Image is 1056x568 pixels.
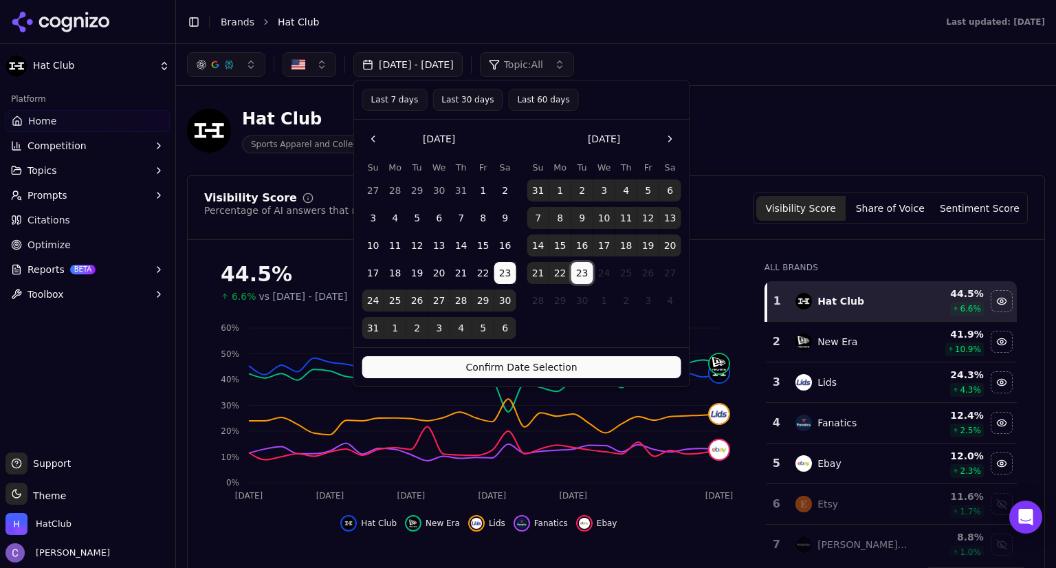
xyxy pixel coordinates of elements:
[5,88,170,110] div: Platform
[920,327,984,341] div: 41.9 %
[406,262,428,284] button: Tuesday, August 19th, 2025
[406,290,428,312] button: Tuesday, August 26th, 2025, selected
[709,404,729,424] img: lids
[571,207,593,229] button: Tuesday, September 9th, 2025, selected
[384,207,406,229] button: Monday, August 4th, 2025
[597,518,617,529] span: Ebay
[343,518,354,529] img: hat club
[571,234,593,256] button: Tuesday, September 16th, 2025, selected
[5,209,170,231] a: Citations
[795,334,812,350] img: new era
[450,290,472,312] button: Thursday, August 28th, 2025, selected
[991,452,1013,474] button: Hide ebay data
[362,262,384,284] button: Sunday, August 17th, 2025
[472,234,494,256] button: Friday, August 15th, 2025
[187,109,231,153] img: Hat Club
[935,196,1024,221] button: Sentiment Score
[991,290,1013,312] button: Hide hat club data
[764,262,1017,273] div: All Brands
[36,518,71,530] span: HatClub
[362,161,384,174] th: Sunday
[406,234,428,256] button: Tuesday, August 12th, 2025
[450,207,472,229] button: Thursday, August 7th, 2025
[5,259,170,281] button: ReportsBETA
[991,534,1013,556] button: Show mitchell & ness data
[472,317,494,339] button: Friday, September 5th, 2025, selected
[659,128,681,150] button: Go to the Next Month
[33,60,153,72] span: Hat Club
[426,518,460,529] span: New Era
[709,440,729,459] img: ebay
[450,317,472,339] button: Thursday, September 4th, 2025, selected
[766,362,1017,403] tr: 3lidsLids24.3%4.3%Hide lids data
[795,293,812,309] img: hat club
[489,518,505,529] span: Lids
[817,538,909,551] div: [PERSON_NAME] & [PERSON_NAME]
[221,323,239,333] tspan: 60%
[659,179,681,201] button: Saturday, September 6th, 2025, selected
[428,161,450,174] th: Wednesday
[579,518,590,529] img: ebay
[514,515,568,532] button: Hide fanatics data
[771,536,782,553] div: 7
[384,234,406,256] button: Monday, August 11th, 2025
[384,290,406,312] button: Monday, August 25th, 2025, selected
[28,114,56,128] span: Home
[534,518,568,529] span: Fanatics
[5,283,170,305] button: Toolbox
[27,188,67,202] span: Prompts
[242,108,389,130] div: Hat Club
[771,496,782,512] div: 6
[221,452,239,462] tspan: 10%
[571,179,593,201] button: Tuesday, September 2nd, 2025, selected
[291,58,305,72] img: United States
[5,110,170,132] a: Home
[771,334,782,350] div: 2
[615,234,637,256] button: Thursday, September 18th, 2025, selected
[362,290,384,312] button: Sunday, August 24th, 2025, selected
[549,234,571,256] button: Monday, September 15th, 2025, selected
[571,161,593,174] th: Tuesday
[362,161,516,339] table: August 2025
[5,55,27,77] img: Hat Club
[1009,501,1042,534] div: Open Intercom Messenger
[5,513,27,535] img: HatClub
[795,496,812,512] img: etsy
[494,161,516,174] th: Saturday
[960,425,981,436] span: 2.5 %
[494,262,516,284] button: Saturday, August 23rd, 2025, selected
[5,234,170,256] a: Optimize
[960,466,981,477] span: 2.3 %
[527,207,549,229] button: Sunday, September 7th, 2025, selected
[204,204,448,217] div: Percentage of AI answers that mention your brand
[362,317,384,339] button: Sunday, August 31st, 2025, selected
[960,506,981,517] span: 1.7 %
[428,207,450,229] button: Wednesday, August 6th, 2025
[5,543,25,562] img: Chris Hayes
[450,161,472,174] th: Thursday
[705,491,734,501] tspan: [DATE]
[795,536,812,553] img: mitchell & ness
[450,234,472,256] button: Thursday, August 14th, 2025
[472,290,494,312] button: Friday, August 29th, 2025, selected
[30,547,110,559] span: [PERSON_NAME]
[593,207,615,229] button: Wednesday, September 10th, 2025, selected
[432,89,503,111] button: Last 30 days
[795,415,812,431] img: fanatics
[756,196,846,221] button: Visibility Score
[406,317,428,339] button: Tuesday, September 2nd, 2025, selected
[242,135,389,153] span: Sports Apparel and Collectibles
[384,161,406,174] th: Monday
[817,457,841,470] div: Ebay
[817,497,838,511] div: Etsy
[27,213,70,227] span: Citations
[637,234,659,256] button: Friday, September 19th, 2025, selected
[450,179,472,201] button: Thursday, July 31st, 2025
[817,294,864,308] div: Hat Club
[559,491,587,501] tspan: [DATE]
[576,515,617,532] button: Hide ebay data
[637,161,659,174] th: Friday
[571,262,593,284] button: Today, Tuesday, September 23rd, 2025, selected
[450,262,472,284] button: Thursday, August 21st, 2025
[494,317,516,339] button: Saturday, September 6th, 2025, selected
